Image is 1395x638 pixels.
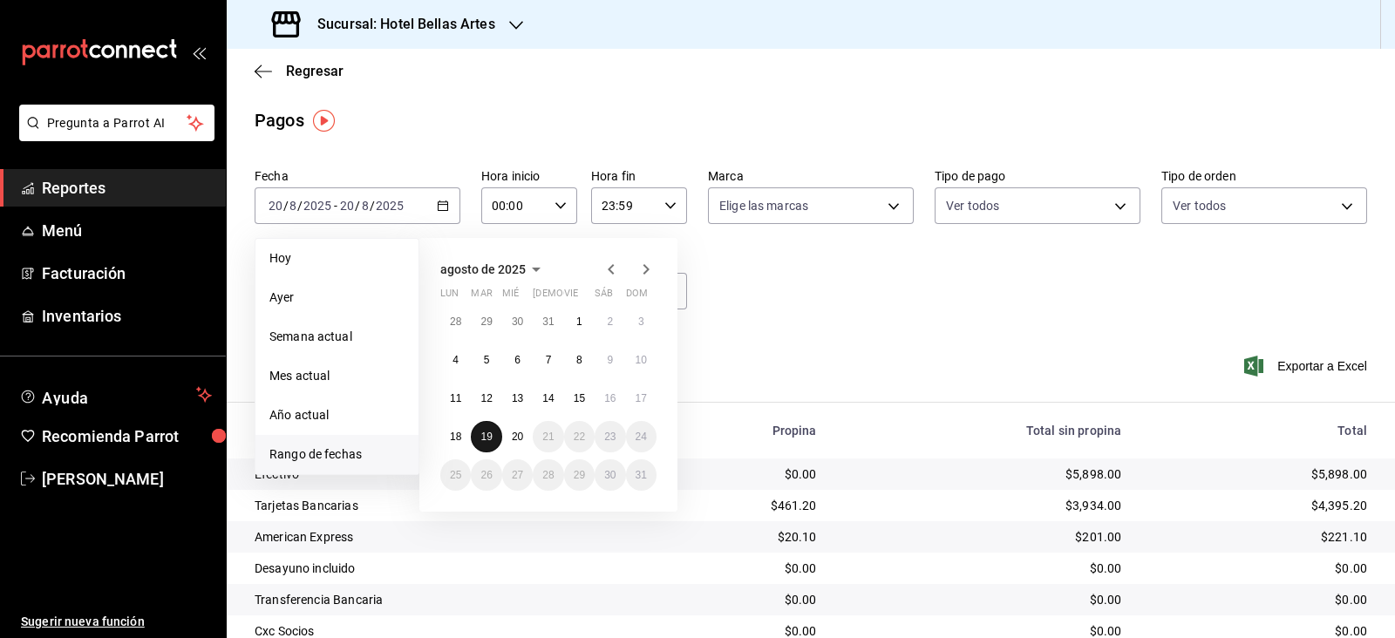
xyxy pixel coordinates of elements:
div: $4,395.20 [1149,497,1367,514]
span: [PERSON_NAME] [42,467,212,491]
abbr: 4 de agosto de 2025 [453,354,459,366]
abbr: 3 de agosto de 2025 [638,316,644,328]
abbr: sábado [595,288,613,306]
button: 21 de agosto de 2025 [533,421,563,452]
div: Tarjetas Bancarias [255,497,633,514]
abbr: 15 de agosto de 2025 [574,392,585,404]
span: / [297,199,303,213]
button: Exportar a Excel [1248,356,1367,377]
button: 18 de agosto de 2025 [440,421,471,452]
button: 17 de agosto de 2025 [626,383,657,414]
button: 24 de agosto de 2025 [626,421,657,452]
abbr: 5 de agosto de 2025 [484,354,490,366]
div: $0.00 [661,560,816,577]
input: -- [361,199,370,213]
div: Pagos [255,107,304,133]
button: 16 de agosto de 2025 [595,383,625,414]
div: $0.00 [845,560,1122,577]
div: $0.00 [661,465,816,483]
button: 10 de agosto de 2025 [626,344,657,376]
abbr: 21 de agosto de 2025 [542,431,554,443]
button: 31 de julio de 2025 [533,306,563,337]
button: 11 de agosto de 2025 [440,383,471,414]
div: $20.10 [661,528,816,546]
span: Pregunta a Parrot AI [47,114,187,132]
button: 4 de agosto de 2025 [440,344,471,376]
abbr: 1 de agosto de 2025 [576,316,582,328]
label: Tipo de pago [935,170,1140,182]
button: 1 de agosto de 2025 [564,306,595,337]
img: Tooltip marker [313,110,335,132]
h3: Sucursal: Hotel Bellas Artes [303,14,495,35]
span: Ver todos [1173,197,1226,214]
abbr: 6 de agosto de 2025 [514,354,521,366]
abbr: lunes [440,288,459,306]
button: 28 de agosto de 2025 [533,459,563,491]
input: ---- [375,199,405,213]
span: Reportes [42,176,212,200]
span: Recomienda Parrot [42,424,212,448]
abbr: 22 de agosto de 2025 [574,431,585,443]
button: 6 de agosto de 2025 [502,344,533,376]
button: 30 de agosto de 2025 [595,459,625,491]
button: 8 de agosto de 2025 [564,344,595,376]
abbr: 25 de agosto de 2025 [450,469,461,481]
span: Mes actual [269,367,405,385]
abbr: 9 de agosto de 2025 [607,354,613,366]
span: - [334,199,337,213]
abbr: 27 de agosto de 2025 [512,469,523,481]
abbr: 12 de agosto de 2025 [480,392,492,404]
input: -- [268,199,283,213]
abbr: 20 de agosto de 2025 [512,431,523,443]
div: $201.00 [845,528,1122,546]
span: Ayuda [42,384,189,405]
div: $221.10 [1149,528,1367,546]
div: $0.00 [845,591,1122,608]
abbr: 10 de agosto de 2025 [636,354,647,366]
span: Rango de fechas [269,445,405,464]
label: Fecha [255,170,460,182]
abbr: 17 de agosto de 2025 [636,392,647,404]
div: American Express [255,528,633,546]
span: Menú [42,219,212,242]
abbr: miércoles [502,288,519,306]
span: Elige las marcas [719,197,808,214]
abbr: 18 de agosto de 2025 [450,431,461,443]
div: Total sin propina [845,424,1122,438]
abbr: 28 de agosto de 2025 [542,469,554,481]
span: Hoy [269,249,405,268]
button: 2 de agosto de 2025 [595,306,625,337]
span: Año actual [269,406,405,424]
input: -- [339,199,355,213]
abbr: 8 de agosto de 2025 [576,354,582,366]
abbr: 2 de agosto de 2025 [607,316,613,328]
button: 22 de agosto de 2025 [564,421,595,452]
abbr: 11 de agosto de 2025 [450,392,461,404]
span: Semana actual [269,328,405,346]
button: 5 de agosto de 2025 [471,344,501,376]
span: agosto de 2025 [440,262,526,276]
label: Tipo de orden [1161,170,1367,182]
div: $0.00 [661,591,816,608]
div: $5,898.00 [845,465,1122,483]
abbr: martes [471,288,492,306]
div: $461.20 [661,497,816,514]
abbr: 24 de agosto de 2025 [636,431,647,443]
div: $0.00 [1149,591,1367,608]
button: 15 de agosto de 2025 [564,383,595,414]
div: Desayuno incluido [255,560,633,577]
button: 29 de julio de 2025 [471,306,501,337]
button: agosto de 2025 [440,259,547,280]
button: 13 de agosto de 2025 [502,383,533,414]
div: Transferencia Bancaria [255,591,633,608]
button: 29 de agosto de 2025 [564,459,595,491]
button: Pregunta a Parrot AI [19,105,214,141]
abbr: 30 de julio de 2025 [512,316,523,328]
span: Ver todos [946,197,999,214]
div: Propina [661,424,816,438]
button: 12 de agosto de 2025 [471,383,501,414]
button: 7 de agosto de 2025 [533,344,563,376]
abbr: 26 de agosto de 2025 [480,469,492,481]
abbr: 16 de agosto de 2025 [604,392,616,404]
